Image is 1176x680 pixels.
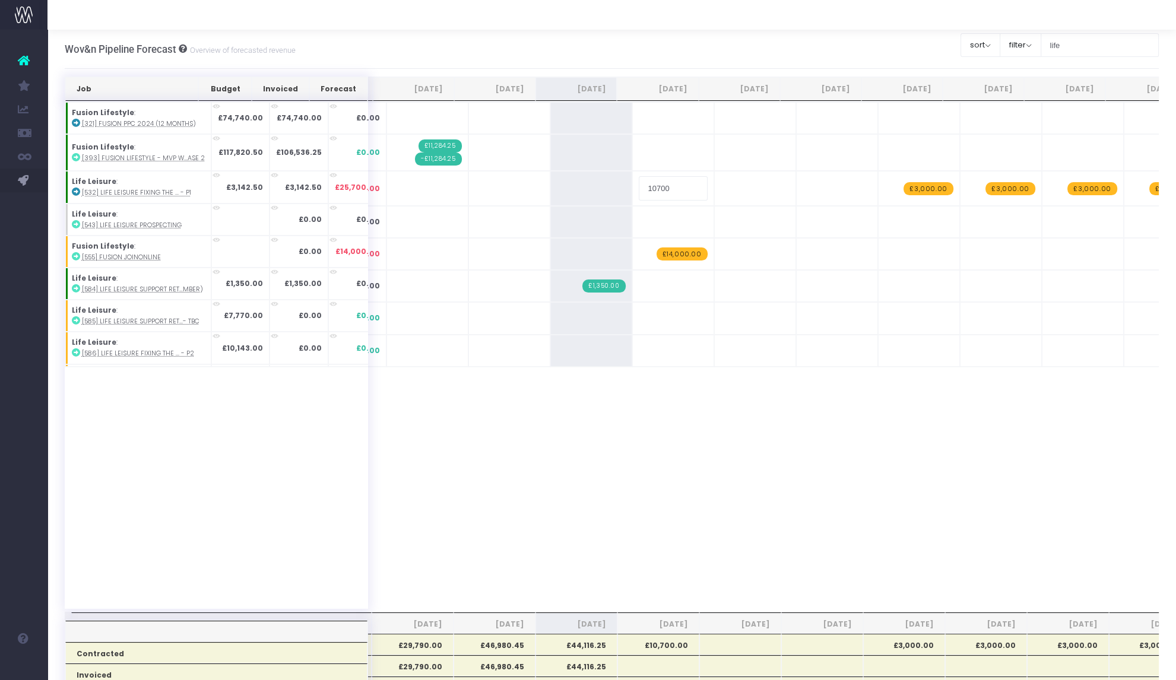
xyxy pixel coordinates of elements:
span: [DATE] [629,619,688,630]
span: wayahead Revenue Forecast Item [657,247,708,260]
abbr: [321] Fusion PPC 2024 (12 months) [82,119,196,128]
strong: Life Leisure [72,176,116,186]
strong: £3,142.50 [285,182,322,192]
span: £0.00 [356,278,379,289]
strong: £7,770.00 [224,310,263,320]
abbr: [585] Life Leisure Support Retainer - TBC [82,317,199,326]
span: [DATE] [465,619,524,630]
td: : [65,300,211,332]
th: Oct 25: activate to sort column ascending [617,77,698,101]
span: [DATE] [956,619,1016,630]
td: : [65,171,211,203]
strong: Life Leisure [72,273,116,283]
span: £0.00 [357,313,380,323]
span: [DATE] [1038,619,1098,630]
span: £0.00 [356,113,379,123]
td: : [65,332,211,364]
th: Contracted [65,642,367,663]
th: Nov 25: activate to sort column ascending [699,77,780,101]
span: £0.00 [357,147,380,158]
th: Aug 25: activate to sort column ascending [454,77,535,101]
th: £44,116.25 [535,634,617,655]
th: £3,000.00 [945,634,1027,655]
th: £3,000.00 [863,634,945,655]
span: [DATE] [874,619,934,630]
button: sort [961,33,1000,57]
strong: Life Leisure [72,337,116,347]
strong: Fusion Lifestyle [72,107,134,117]
span: £0.00 [357,281,380,291]
th: Jan 26: activate to sort column ascending [861,77,943,101]
img: images/default_profile_image.png [15,656,33,674]
strong: Life Leisure [72,305,116,315]
span: £0.00 [356,214,379,225]
strong: £106,536.25 [276,147,322,157]
th: £29,790.00 [372,655,454,676]
th: Job: activate to sort column ascending [65,77,198,101]
span: £0.00 [357,113,380,123]
span: [DATE] [793,619,852,630]
abbr: [555] Fusion JoinOnline [82,253,161,262]
span: Streamtime Invoice: 574 – [393] Fusion Lifestyle - MVP Web Development phase 2 [419,139,462,152]
th: £46,980.45 [454,634,535,655]
span: £0.00 [356,147,379,158]
strong: £1,350.00 [226,278,263,288]
strong: Life Leisure [72,209,116,219]
th: £3,000.00 [1027,634,1109,655]
td: : [65,102,211,134]
span: Streamtime Invoice: 744 – [393] Fusion Lifestyle - MVP Web Development phase 2 [415,152,462,166]
strong: £1,350.00 [284,278,322,288]
td: : [65,204,211,236]
abbr: [586] Life Leisure Fixing the Foundation - P2 [82,349,194,358]
abbr: [393] Fusion Lifestyle - MVP Web Development phase 2 [82,154,205,163]
strong: £117,820.50 [218,147,263,157]
strong: £74,740.00 [218,113,263,123]
strong: Fusion Lifestyle [72,142,134,152]
span: £0.00 [357,345,380,356]
strong: £0.00 [299,214,322,224]
button: filter [1000,33,1041,57]
strong: £74,740.00 [277,113,322,123]
abbr: [532] Life Leisure Fixing the Foundation - P1 [82,188,191,197]
abbr: [584] Life Leisure Support Retainer (September) [82,285,203,294]
strong: £3,142.50 [226,182,263,192]
span: £25,700.00 [335,182,379,193]
th: Budget [198,77,252,101]
strong: £10,143.00 [222,343,263,353]
span: £14,000.00 [335,246,379,257]
span: [DATE] [383,619,442,630]
span: wayahead Revenue Forecast Item [1067,182,1117,195]
input: Search... [1041,33,1159,57]
th: Sep 25: activate to sort column ascending [535,77,617,101]
td: : [65,236,211,268]
th: Feb 26: activate to sort column ascending [943,77,1024,101]
span: £0.00 [356,343,379,354]
th: Dec 25: activate to sort column ascending [780,77,861,101]
th: Forecast [309,77,367,101]
th: Invoiced [252,77,309,101]
th: Mar 26: activate to sort column ascending [1024,77,1105,101]
strong: £0.00 [299,343,322,353]
abbr: [543] life leisure prospecting [82,221,182,230]
strong: Fusion Lifestyle [72,241,134,251]
span: Streamtime Invoice: 778 – [584] Life Leisure Support Retainer [582,279,625,293]
td: : [65,134,211,171]
th: £10,700.00 [617,634,699,655]
span: £0.00 [357,217,380,227]
strong: £0.00 [299,246,322,256]
span: [DATE] [711,619,770,630]
th: £44,116.25 [535,655,617,676]
small: Overview of forecasted revenue [187,43,296,55]
span: Wov&n Pipeline Forecast [65,43,176,55]
span: wayahead Revenue Forecast Item [985,182,1035,195]
th: £46,980.45 [454,655,535,676]
strong: £0.00 [299,310,322,320]
th: £29,790.00 [372,634,454,655]
span: £0.00 [356,310,379,321]
th: Jul 25: activate to sort column ascending [373,77,454,101]
td: : [65,268,211,300]
span: wayahead Revenue Forecast Item [904,182,953,195]
span: [DATE] [547,619,606,630]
